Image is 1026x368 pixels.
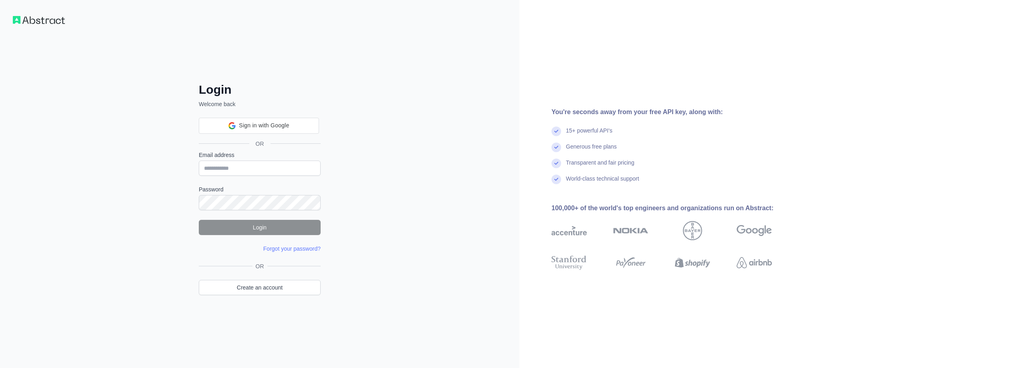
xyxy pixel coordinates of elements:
img: check mark [551,143,561,152]
a: Forgot your password? [263,245,321,252]
span: OR [249,140,271,148]
div: Transparent and fair pricing [566,159,634,175]
div: Generous free plans [566,143,617,159]
img: bayer [683,221,702,240]
div: You're seconds away from your free API key, along with: [551,107,798,117]
img: check mark [551,175,561,184]
label: Password [199,185,321,193]
div: 15+ powerful API's [566,127,612,143]
label: Email address [199,151,321,159]
div: World-class technical support [566,175,639,191]
img: check mark [551,127,561,136]
img: payoneer [613,254,648,271]
div: Sign in with Google [199,118,319,134]
img: shopify [675,254,710,271]
span: Sign in with Google [239,121,289,130]
a: Create an account [199,280,321,295]
img: check mark [551,159,561,168]
img: stanford university [551,254,587,271]
img: accenture [551,221,587,240]
div: 100,000+ of the world's top engineers and organizations run on Abstract: [551,203,798,213]
img: google [737,221,772,240]
span: OR [252,262,267,270]
img: nokia [613,221,648,240]
img: Workflow [13,16,65,24]
p: Welcome back [199,100,321,108]
h2: Login [199,82,321,97]
img: airbnb [737,254,772,271]
button: Login [199,220,321,235]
